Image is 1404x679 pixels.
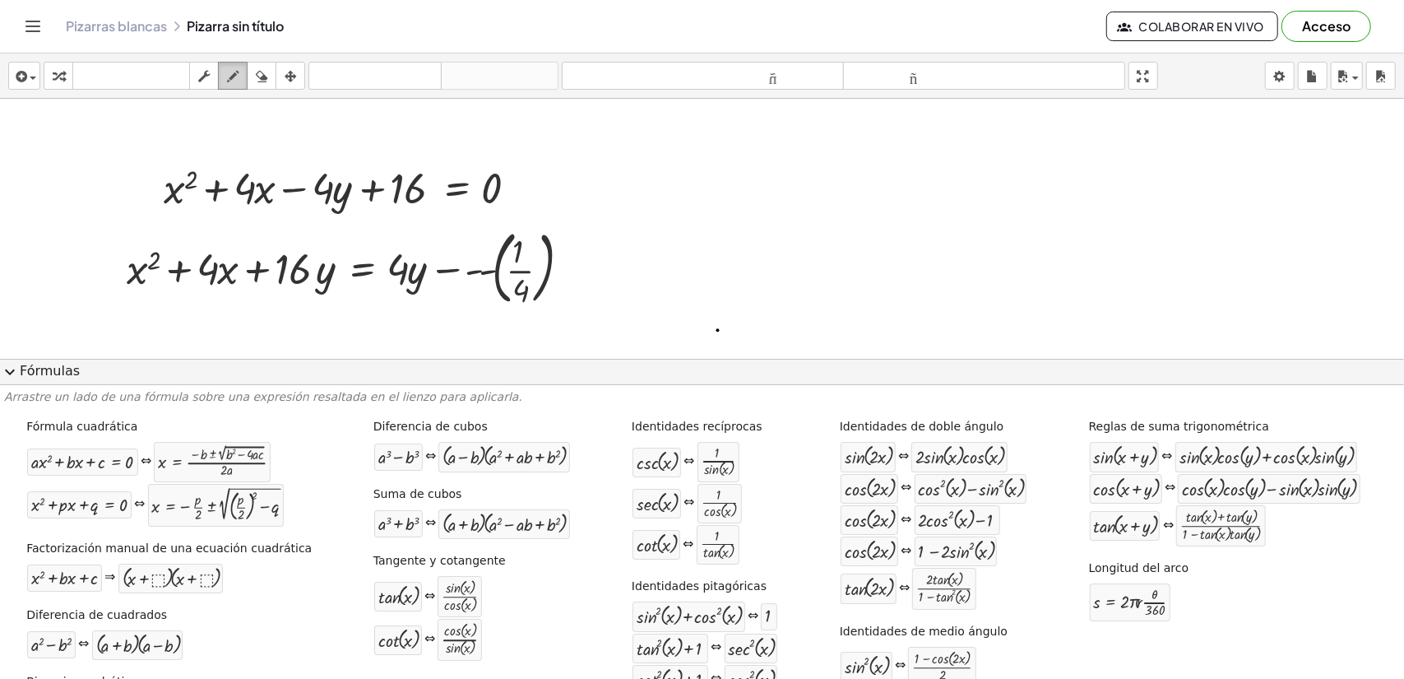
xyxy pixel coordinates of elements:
[1163,515,1174,536] font: ⇔
[901,509,911,530] font: ⇔
[66,17,167,35] font: Pizarras blancas
[441,62,558,90] button: rehacer
[899,578,910,598] font: ⇔
[901,541,911,561] font: ⇔
[445,68,554,84] font: rehacer
[20,363,80,379] font: Fórmulas
[1302,17,1351,35] font: Acceso
[1139,19,1264,34] font: Colaborar en vivo
[683,492,694,513] font: ⇔
[1089,420,1269,433] font: Reglas de suma trigonométrica
[104,567,115,588] font: ⇒
[66,18,167,35] a: Pizarras blancas
[901,477,911,498] font: ⇔
[683,534,693,555] font: ⇔
[562,62,844,90] button: tamaño_del_formato
[26,420,137,433] font: Fórmula cuadrática
[373,420,488,433] font: Diferencia de cubos
[566,68,840,84] font: tamaño_del_formato
[373,487,462,500] font: Suma de cubos
[141,451,151,472] font: ⇔
[1162,446,1173,467] font: ⇔
[313,68,438,84] font: deshacer
[134,494,145,514] font: ⇔
[895,655,906,676] font: ⇔
[1089,561,1189,574] font: Longitud del arco
[840,625,1008,638] font: Identidades de medio ángulo
[373,554,506,567] font: Tangente y cotangente
[4,390,522,403] font: Arrastre un lado de una fórmula sobre una expresión resaltada en el lienzo para aplicarla.
[840,420,1004,433] font: Identidades de doble ángulo
[424,629,435,649] font: ⇔
[711,637,721,658] font: ⇔
[843,62,1125,90] button: tamaño_del_formato
[1106,12,1278,41] button: Colaborar en vivo
[898,446,909,467] font: ⇔
[424,586,435,607] font: ⇔
[748,606,758,626] font: ⇔
[20,13,46,40] button: Cambiar navegación
[78,634,89,654] font: ⇔
[76,68,186,84] font: teclado
[26,542,312,555] font: Factorización manual de una ecuación cuadrática
[847,68,1121,84] font: tamaño_del_formato
[632,420,762,433] font: Identidades recíprocas
[308,62,442,90] button: deshacer
[425,446,436,467] font: ⇔
[1165,477,1175,498] font: ⇔
[72,62,190,90] button: teclado
[683,451,694,472] font: ⇔
[425,513,436,533] font: ⇔
[26,608,167,621] font: Diferencia de cuadrados
[632,579,767,593] font: Identidades pitagóricas
[1281,11,1371,42] button: Acceso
